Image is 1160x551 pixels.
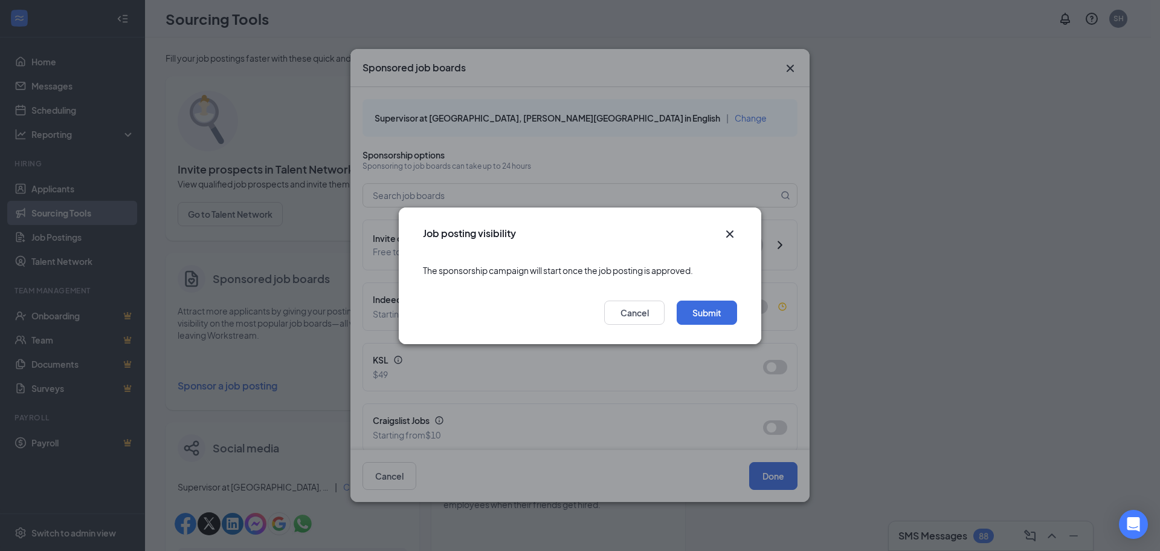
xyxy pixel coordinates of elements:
div: Open Intercom Messenger [1119,510,1148,539]
h3: Job posting visibility [423,227,516,240]
button: Cancel [604,301,665,325]
button: Submit [677,301,737,325]
button: Close [723,227,737,241]
div: The sponsorship campaign will start once the job posting is approved. [423,252,737,289]
svg: Cross [723,227,737,241]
